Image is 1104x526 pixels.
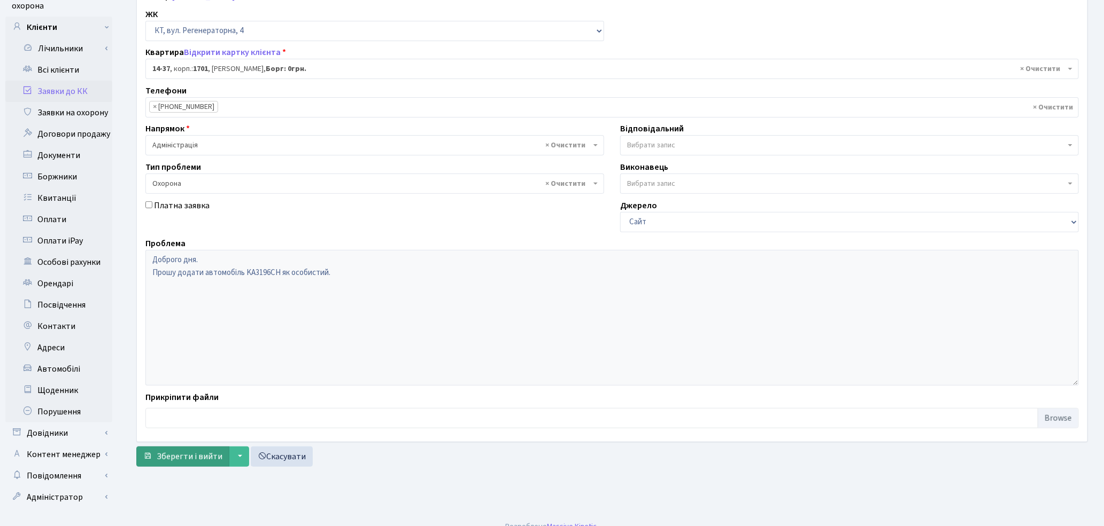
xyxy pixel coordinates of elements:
span: Видалити всі елементи [1033,102,1073,113]
a: Всі клієнти [5,59,112,81]
a: Адміністратор [5,486,112,508]
a: Автомобілі [5,358,112,380]
b: 1701 [193,64,208,74]
button: Зберегти і вийти [136,446,229,467]
a: Документи [5,145,112,166]
span: Адміністрація [145,135,604,155]
label: Виконавець [620,161,668,174]
a: Порушення [5,401,112,422]
b: Борг: 0грн. [266,64,306,74]
a: Клієнти [5,17,112,38]
span: × [153,101,157,112]
a: Орендарі [5,273,112,294]
a: Контент менеджер [5,444,112,465]
span: Видалити всі елементи [545,178,585,189]
span: Зберегти і вийти [157,451,222,462]
span: Видалити всі елементи [1020,64,1060,74]
a: Повідомлення [5,465,112,486]
a: Посвідчення [5,294,112,316]
span: Адміністрація [152,140,591,151]
label: ЖК [145,8,158,21]
label: Проблема [145,237,186,250]
a: Заявки до КК [5,81,112,102]
label: Прикріпити файли [145,391,219,404]
a: Адреси [5,337,112,358]
span: Охорона [152,178,591,189]
label: Квартира [145,46,286,59]
label: Напрямок [145,122,190,135]
a: Лічильники [12,38,112,59]
span: Вибрати запис [627,178,675,189]
a: Оплати iPay [5,230,112,252]
a: Контакти [5,316,112,337]
span: Вибрати запис [627,140,675,151]
span: Видалити всі елементи [545,140,585,151]
span: <b>14-37</b>, корп.: <b>1701</b>, Половинкін Андрій Андрійович, <b>Борг: 0грн.</b> [145,59,1079,79]
label: Джерело [620,199,657,212]
a: Особові рахунки [5,252,112,273]
span: <b>14-37</b>, корп.: <b>1701</b>, Половинкін Андрій Андрійович, <b>Борг: 0грн.</b> [152,64,1066,74]
b: 14-37 [152,64,170,74]
a: Заявки на охорону [5,102,112,123]
a: Довідники [5,422,112,444]
a: Оплати [5,209,112,230]
span: Охорона [145,174,604,194]
textarea: Доброго дня. Прошу додати автомобіль KA3196CH як особистий. [145,250,1079,386]
a: Відкрити картку клієнта [184,46,281,58]
a: Квитанції [5,187,112,209]
li: (096) 942-68-02 [149,101,218,113]
label: Платна заявка [154,199,210,212]
a: Боржники [5,166,112,187]
label: Тип проблеми [145,161,201,174]
a: Щоденник [5,380,112,401]
a: Скасувати [251,446,313,467]
a: Договори продажу [5,123,112,145]
label: Телефони [145,84,187,97]
label: Відповідальний [620,122,684,135]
